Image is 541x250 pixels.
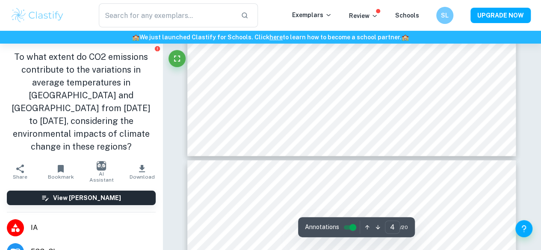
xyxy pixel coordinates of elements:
[400,224,408,231] span: / 20
[292,10,332,20] p: Exemplars
[470,8,531,23] button: UPGRADE NOW
[53,193,121,203] h6: View [PERSON_NAME]
[86,171,117,183] span: AI Assistant
[48,174,74,180] span: Bookmark
[97,161,106,171] img: AI Assistant
[305,223,339,232] span: Annotations
[7,191,156,205] button: View [PERSON_NAME]
[269,34,283,41] a: here
[132,34,139,41] span: 🏫
[13,174,27,180] span: Share
[349,11,378,21] p: Review
[7,50,156,153] h1: To what extent do CO2 emissions contribute to the variations in average temperatures in [GEOGRAPH...
[402,34,409,41] span: 🏫
[130,174,155,180] span: Download
[154,45,161,52] button: Report issue
[515,220,532,237] button: Help and Feedback
[81,160,122,184] button: AI Assistant
[440,11,450,20] h6: SL
[99,3,234,27] input: Search for any exemplars...
[2,32,539,42] h6: We just launched Clastify for Schools. Click to learn how to become a school partner.
[169,50,186,67] button: Fullscreen
[436,7,453,24] button: SL
[395,12,419,19] a: Schools
[41,160,81,184] button: Bookmark
[31,223,156,233] span: IA
[122,160,163,184] button: Download
[10,7,65,24] img: Clastify logo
